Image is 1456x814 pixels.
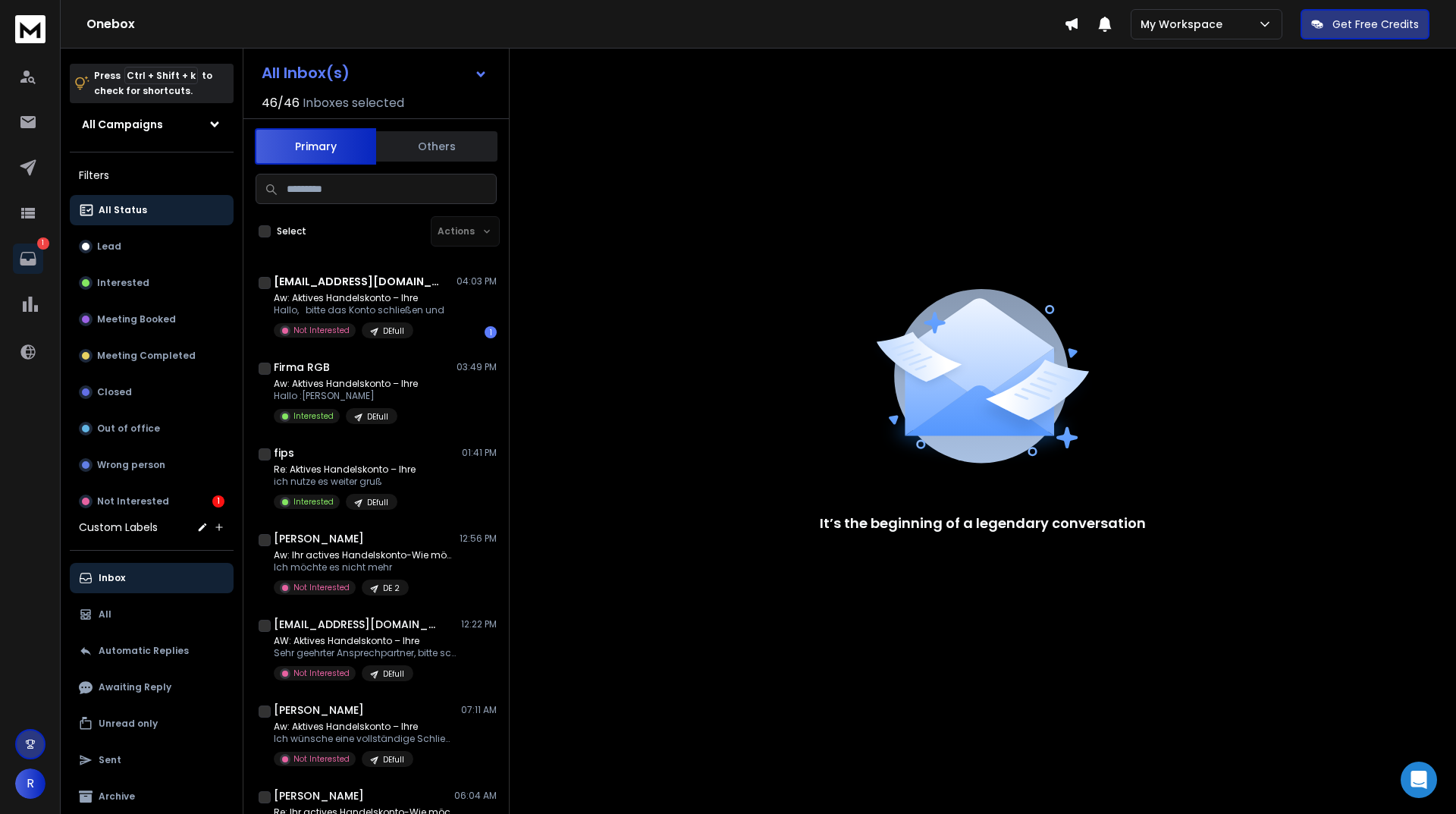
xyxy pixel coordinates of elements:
[70,195,234,225] button: All Status
[383,668,404,680] p: DEfull
[70,563,234,593] button: Inbox
[82,117,163,132] h1: All Campaigns
[97,459,165,471] p: Wrong person
[249,58,500,88] button: All Inbox(s)
[99,204,147,216] p: All Status
[70,672,234,702] button: Awaiting Reply
[70,450,234,480] button: Wrong person
[274,445,294,460] h1: fips
[99,645,189,657] p: Automatic Replies
[262,65,350,80] h1: All Inbox(s)
[70,268,234,298] button: Interested
[383,754,404,765] p: DEfull
[293,753,350,765] p: Not Interested
[97,277,149,289] p: Interested
[70,341,234,371] button: Meeting Completed
[99,681,171,693] p: Awaiting Reply
[274,531,364,546] h1: [PERSON_NAME]
[461,618,497,630] p: 12:22 PM
[293,325,350,336] p: Not Interested
[262,94,300,112] span: 46 / 46
[274,390,418,402] p: Hallo :[PERSON_NAME]
[277,225,306,237] label: Select
[1401,762,1437,798] div: Open Intercom Messenger
[820,513,1146,534] p: It’s the beginning of a legendary conversation
[454,790,497,802] p: 06:04 AM
[457,275,497,288] p: 04:03 PM
[367,411,388,423] p: DEfull
[274,635,456,647] p: AW: Aktives Handelskonto – Ihre
[97,313,176,325] p: Meeting Booked
[97,240,121,253] p: Lead
[15,768,45,799] button: R
[99,790,135,803] p: Archive
[274,274,441,289] h1: [EMAIL_ADDRESS][DOMAIN_NAME]
[461,704,497,716] p: 07:11 AM
[70,304,234,335] button: Meeting Booked
[485,326,497,338] div: 1
[367,497,388,508] p: DEfull
[274,561,456,574] p: Ich möchte es nicht mehr
[303,94,404,112] h3: Inboxes selected
[94,68,212,99] p: Press to check for shortcuts.
[274,292,444,304] p: Aw: Aktives Handelskonto – Ihre
[97,423,160,435] p: Out of office
[70,413,234,444] button: Out of office
[70,599,234,630] button: All
[274,721,456,733] p: Aw: Aktives Handelskonto – Ihre
[293,496,334,508] p: Interested
[457,361,497,373] p: 03:49 PM
[383,583,400,594] p: DE 2
[255,128,376,165] button: Primary
[70,636,234,666] button: Automatic Replies
[124,67,198,84] span: Ctrl + Shift + k
[70,781,234,812] button: Archive
[274,476,416,488] p: ich nutze es weiter gruß
[97,350,196,362] p: Meeting Completed
[99,718,158,730] p: Unread only
[37,237,49,250] p: 1
[97,386,132,398] p: Closed
[99,608,111,621] p: All
[274,617,441,632] h1: [EMAIL_ADDRESS][DOMAIN_NAME]
[70,231,234,262] button: Lead
[70,109,234,140] button: All Campaigns
[462,447,497,459] p: 01:41 PM
[79,520,158,535] h3: Custom Labels
[70,486,234,517] button: Not Interested1
[1141,17,1228,32] p: My Workspace
[274,304,444,316] p: Hallo, bitte das Konto schließen und
[1301,9,1429,39] button: Get Free Credits
[460,533,497,545] p: 12:56 PM
[99,572,125,584] p: Inbox
[274,788,364,803] h1: [PERSON_NAME]
[70,165,234,186] h3: Filters
[212,495,224,508] div: 1
[274,360,330,375] h1: Firma RGB
[13,244,43,274] a: 1
[274,733,456,745] p: Ich wünsche eine vollständige Schließung
[99,754,121,766] p: Sent
[86,15,1064,33] h1: Onebox
[70,709,234,739] button: Unread only
[274,647,456,659] p: Sehr geehrter Ansprechpartner, bitte schließen
[383,325,404,337] p: DEfull
[274,702,364,718] h1: [PERSON_NAME]
[70,745,234,775] button: Sent
[293,410,334,422] p: Interested
[274,378,418,390] p: Aw: Aktives Handelskonto – Ihre
[274,549,456,561] p: Aw: Ihr actives Handelskonto-Wie möchten Sie
[15,15,45,43] img: logo
[293,668,350,679] p: Not Interested
[97,495,169,508] p: Not Interested
[274,464,416,476] p: Re: Aktives Handelskonto – Ihre
[1332,17,1419,32] p: Get Free Credits
[293,582,350,593] p: Not Interested
[376,130,497,163] button: Others
[70,377,234,407] button: Closed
